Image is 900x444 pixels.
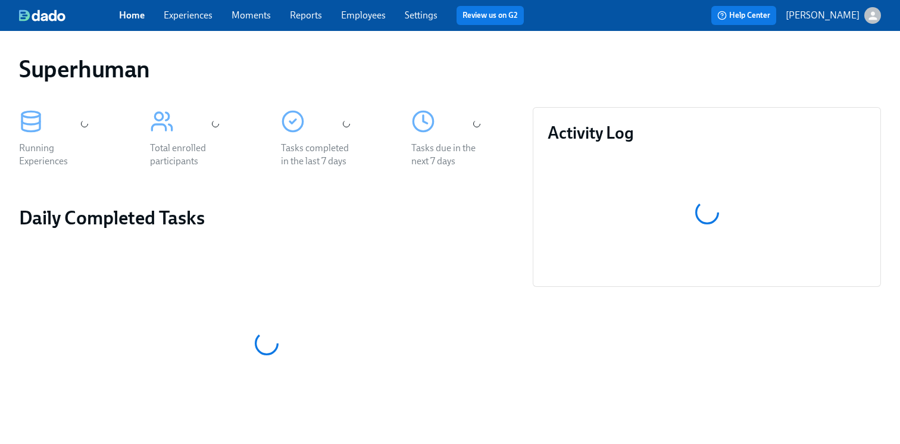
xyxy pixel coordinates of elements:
a: dado [19,10,119,21]
span: Help Center [717,10,770,21]
h1: Superhuman [19,55,150,83]
h3: Activity Log [548,122,866,143]
img: dado [19,10,65,21]
button: [PERSON_NAME] [786,7,881,24]
div: Running Experiences [19,142,95,168]
a: Employees [341,10,386,21]
a: Review us on G2 [462,10,518,21]
div: Tasks completed in the last 7 days [281,142,357,168]
p: [PERSON_NAME] [786,9,860,22]
h2: Daily Completed Tasks [19,206,514,230]
a: Reports [290,10,322,21]
div: Tasks due in the next 7 days [411,142,487,168]
div: Total enrolled participants [150,142,226,168]
a: Moments [232,10,271,21]
a: Experiences [164,10,212,21]
a: Home [119,10,145,21]
button: Help Center [711,6,776,25]
button: Review us on G2 [457,6,524,25]
a: Settings [405,10,437,21]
